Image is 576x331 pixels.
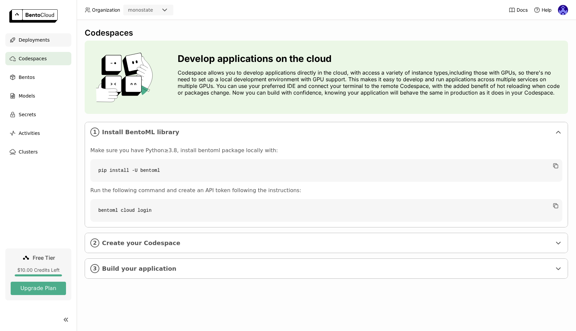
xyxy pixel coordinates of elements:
[534,7,552,13] div: Help
[102,239,552,247] span: Create your Codespace
[90,147,562,154] p: Make sure you have Python≥3.8, install bentoml package locally with:
[19,73,35,81] span: Bentos
[92,7,120,13] span: Organization
[90,238,99,247] i: 2
[85,122,568,142] div: 1Install BentoML library
[5,52,71,65] a: Codespaces
[5,248,71,300] a: Free Tier$10.00 Credits LeftUpgrade Plan
[19,129,40,137] span: Activities
[90,52,162,102] img: cover onboarding
[85,233,568,253] div: 2Create your Codespace
[517,7,528,13] span: Docs
[5,89,71,103] a: Models
[542,7,552,13] span: Help
[178,53,563,64] h3: Develop applications on the cloud
[19,92,35,100] span: Models
[11,267,66,273] div: $10.00 Credits Left
[9,9,58,23] img: logo
[19,148,38,156] span: Clusters
[85,28,568,38] div: Codespaces
[90,264,99,273] i: 3
[19,36,50,44] span: Deployments
[5,127,71,140] a: Activities
[33,254,55,261] span: Free Tier
[90,199,562,222] code: bentoml cloud login
[5,71,71,84] a: Bentos
[5,33,71,47] a: Deployments
[102,129,552,136] span: Install BentoML library
[178,69,563,96] p: Codespace allows you to develop applications directly in the cloud, with access a variety of inst...
[85,259,568,278] div: 3Build your application
[5,108,71,121] a: Secrets
[102,265,552,272] span: Build your application
[509,7,528,13] a: Docs
[5,145,71,159] a: Clusters
[11,282,66,295] button: Upgrade Plan
[19,55,47,63] span: Codespaces
[90,159,562,182] code: pip install -U bentoml
[90,128,99,137] i: 1
[19,111,36,119] span: Secrets
[558,5,568,15] img: Andrew correa
[128,7,153,13] div: monostate
[90,187,562,194] p: Run the following command and create an API token following the instructions:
